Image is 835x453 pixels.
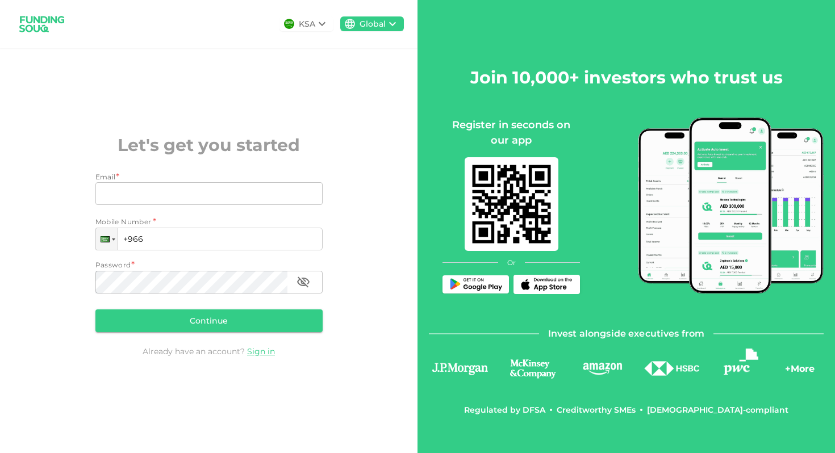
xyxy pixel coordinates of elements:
img: Play Store [448,278,504,291]
img: flag-sa.b9a346574cdc8950dd34b50780441f57.svg [284,19,294,29]
img: logo [14,9,70,39]
div: Register in seconds on our app [442,118,580,148]
h2: Let's get you started [95,132,323,158]
img: App Store [519,278,575,291]
input: password [95,271,287,293]
span: Password [95,261,131,269]
span: Or [507,258,516,268]
div: [DEMOGRAPHIC_DATA]-compliant [647,404,788,416]
input: 1 (702) 123-4567 [95,228,323,250]
div: Global [360,18,386,30]
div: Already have an account? [95,346,323,357]
div: KSA [299,18,315,30]
img: mobile-app [465,157,558,251]
img: mobile-app [638,118,824,293]
button: Continue [95,309,323,332]
div: Creditworthy SMEs [557,404,636,416]
input: email [95,182,310,205]
span: Mobile Number [95,216,152,228]
img: logo [724,349,758,375]
span: Invest alongside executives from [548,326,705,342]
div: + More [785,362,815,381]
a: Sign in [247,346,275,356]
img: logo [429,360,491,376]
img: logo [581,361,624,375]
div: Regulated by DFSA [464,404,545,416]
h2: Join 10,000+ investors who trust us [470,65,783,90]
img: logo [644,361,700,376]
img: logo [499,358,566,380]
div: Saudi Arabia: + 966 [96,228,118,250]
span: Email [95,173,116,181]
